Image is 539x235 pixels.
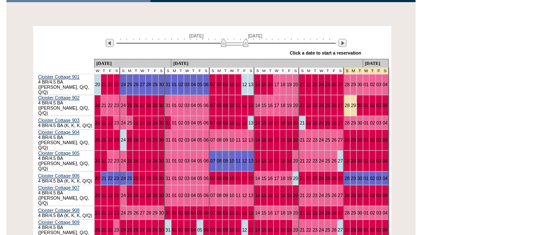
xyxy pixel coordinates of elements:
a: 24 [121,82,126,87]
a: 02 [178,120,183,125]
a: 24 [319,137,324,142]
a: 18 [280,176,285,181]
a: 16 [268,137,273,142]
a: 28 [146,82,151,87]
a: 03 [376,158,381,163]
a: 21 [101,176,107,181]
a: 22 [108,82,113,87]
a: 19 [287,82,292,87]
a: 02 [178,82,183,87]
a: 10 [229,120,234,125]
a: 03 [184,137,190,142]
a: 02 [178,158,183,163]
a: 30 [357,137,362,142]
a: 24 [121,137,126,142]
a: 01 [363,137,369,142]
a: 30 [159,103,164,108]
a: 24 [121,176,126,181]
a: 09 [223,158,228,163]
a: 04 [383,103,388,108]
a: 28 [344,103,349,108]
a: 15 [261,176,266,181]
a: 16 [268,158,273,163]
img: Previous [106,39,114,47]
a: 20 [293,137,298,142]
a: 20 [95,103,100,108]
a: 21 [101,103,107,108]
a: 23 [114,120,119,125]
a: 29 [153,120,158,125]
a: 19 [287,158,292,163]
a: 03 [184,120,190,125]
a: 10 [229,137,234,142]
a: 21 [101,137,107,142]
a: 08 [216,137,222,142]
a: 30 [159,120,164,125]
a: 15 [261,137,266,142]
a: 31 [165,120,170,125]
a: 14 [255,120,260,125]
a: 20 [95,158,100,163]
a: Cloister Cottage 905 [38,151,80,156]
a: 02 [370,82,375,87]
a: 28 [146,103,151,108]
a: 01 [172,176,177,181]
a: 09 [223,82,228,87]
a: 04 [383,176,388,181]
a: 08 [216,103,222,108]
a: 01 [172,158,177,163]
a: 07 [210,158,215,163]
a: 11 [236,158,241,163]
a: 07 [210,176,215,181]
a: 12 [242,176,247,181]
a: 27 [338,176,343,181]
a: 28 [146,120,151,125]
a: 30 [357,120,362,125]
a: 28 [146,137,151,142]
a: 13 [248,82,254,87]
a: 02 [178,193,183,198]
a: 02 [370,103,375,108]
a: 05 [197,158,202,163]
a: 10 [229,82,234,87]
a: 03 [184,103,190,108]
a: 24 [319,176,324,181]
a: 25 [127,158,132,163]
a: 22 [306,176,311,181]
a: 23 [312,120,317,125]
a: Cloister Cottage 907 [38,185,80,190]
a: 10 [229,176,234,181]
a: 21 [300,82,305,87]
a: 18 [280,120,285,125]
a: 06 [204,158,209,163]
a: 04 [191,158,196,163]
a: 17 [274,82,279,87]
a: 30 [357,82,362,87]
a: 21 [300,158,305,163]
a: 30 [357,158,362,163]
a: 11 [236,176,241,181]
a: 29 [351,158,356,163]
a: 29 [351,137,356,142]
a: 06 [204,120,209,125]
a: 30 [159,176,164,181]
a: 18 [280,103,285,108]
a: 29 [351,82,356,87]
a: 16 [268,120,273,125]
a: 05 [197,120,202,125]
a: 11 [236,120,241,125]
a: 16 [268,176,273,181]
a: 28 [344,137,349,142]
a: 17 [274,158,279,163]
a: 28 [344,120,349,125]
a: 08 [216,176,222,181]
a: 21 [101,193,107,198]
a: 24 [319,82,324,87]
a: 14 [255,82,260,87]
a: 06 [204,176,209,181]
a: 23 [114,137,119,142]
a: 26 [331,158,337,163]
a: 04 [383,120,388,125]
a: 25 [325,103,330,108]
a: 23 [312,103,317,108]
